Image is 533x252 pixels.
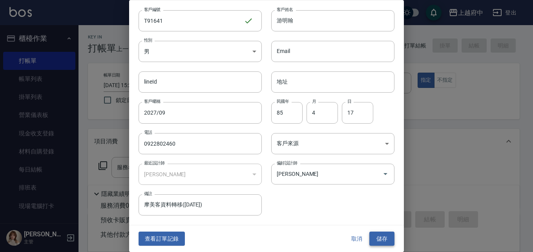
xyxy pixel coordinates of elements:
button: Open [379,168,392,180]
button: 查看訂單記錄 [139,232,185,246]
label: 客戶編號 [144,7,161,13]
div: 男 [139,41,262,62]
label: 月 [312,99,316,104]
label: 性別 [144,37,152,43]
label: 民國年 [277,99,289,104]
label: 偏好設計師 [277,160,297,166]
label: 日 [347,99,351,104]
div: [PERSON_NAME] [139,164,262,185]
label: 客戶姓名 [277,7,293,13]
label: 電話 [144,130,152,135]
button: 儲存 [369,232,394,246]
button: 取消 [344,232,369,246]
label: 最近設計師 [144,160,164,166]
label: 備註 [144,191,152,197]
label: 客戶暱稱 [144,99,161,104]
